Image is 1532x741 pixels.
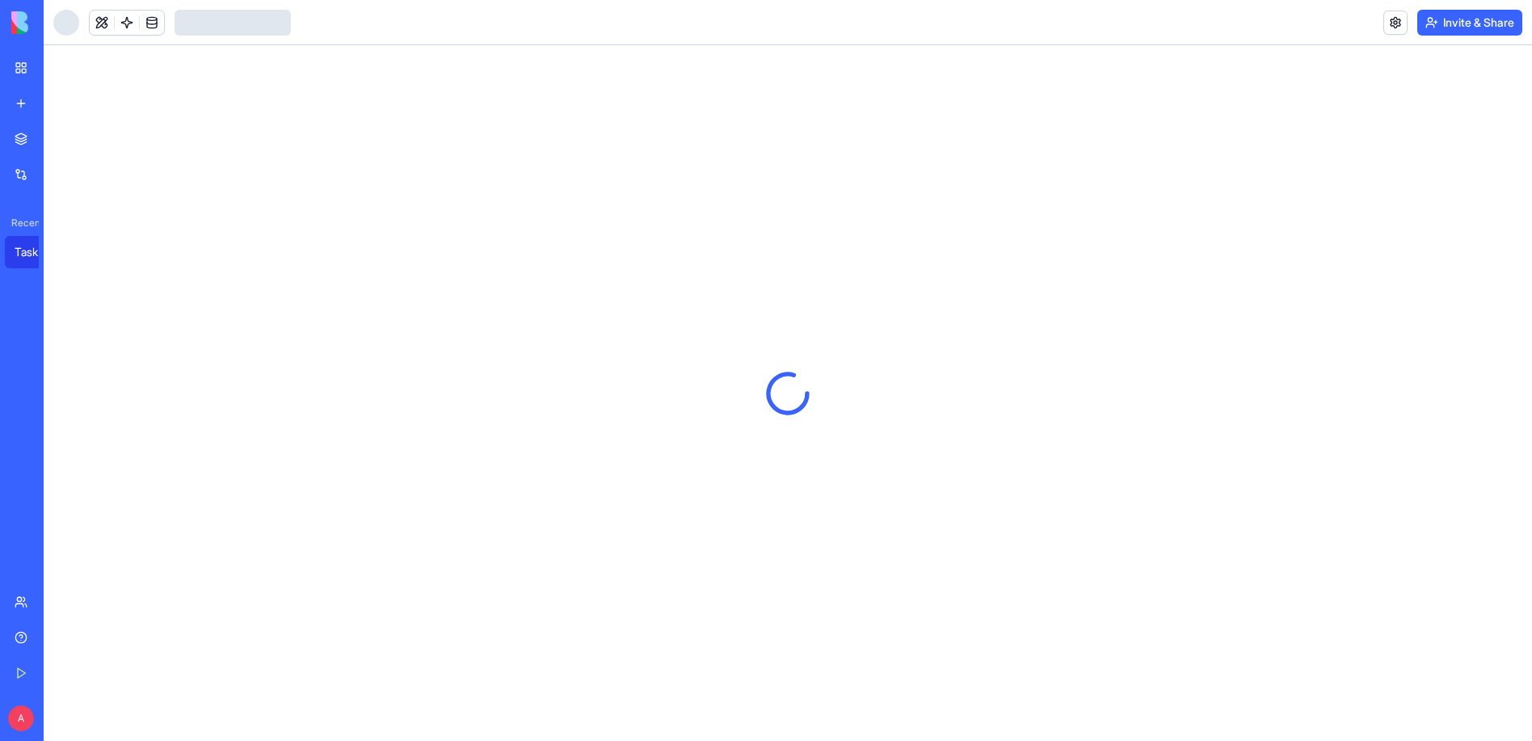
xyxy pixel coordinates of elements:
span: A [8,705,34,731]
span: Recent [5,217,39,229]
a: TaskMaster Pro [5,236,69,268]
img: logo [11,11,112,34]
button: Invite & Share [1417,10,1522,36]
div: TaskMaster Pro [15,244,60,260]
